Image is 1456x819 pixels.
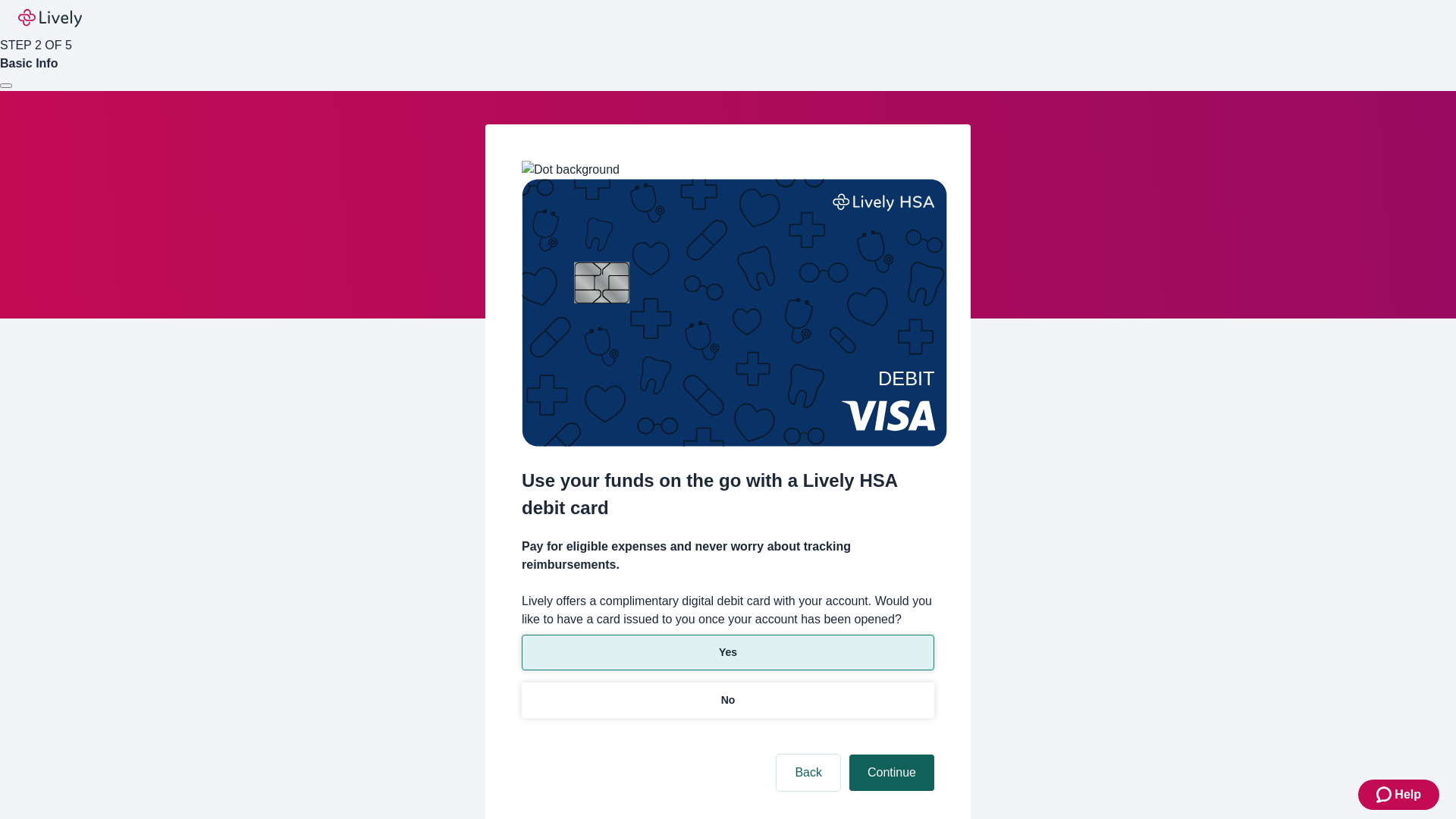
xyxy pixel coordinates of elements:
[18,9,82,27] img: Lively
[522,179,947,447] img: Debit card
[522,635,934,670] button: Yes
[719,645,737,661] p: Yes
[522,161,620,179] img: Dot background
[1358,780,1439,810] button: Zendesk support iconHelp
[522,538,934,574] h4: Pay for eligible expenses and never worry about tracking reimbursements.
[777,755,840,791] button: Back
[721,692,736,708] p: No
[522,682,934,718] button: No
[849,755,934,791] button: Continue
[522,592,934,629] label: Lively offers a complimentary digital debit card with your account. Would you like to have a card...
[522,467,934,522] h2: Use your funds on the go with a Lively HSA debit card
[1376,786,1395,804] svg: Zendesk support icon
[1395,786,1421,804] span: Help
